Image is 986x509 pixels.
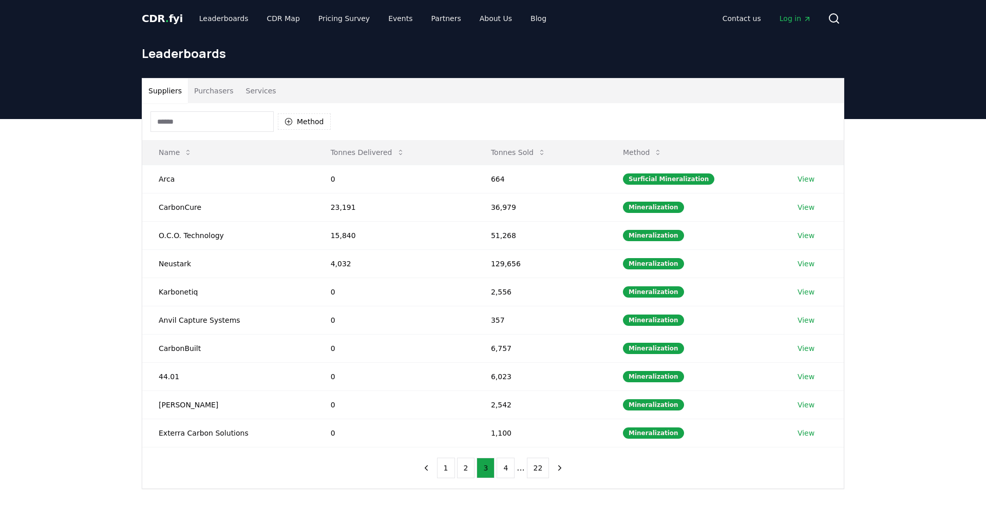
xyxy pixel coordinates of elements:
[323,142,413,163] button: Tonnes Delivered
[623,343,684,354] div: Mineralization
[798,174,814,184] a: View
[780,13,811,24] span: Log in
[188,79,240,103] button: Purchasers
[623,371,684,382] div: Mineralization
[142,334,314,362] td: CarbonBuilt
[142,221,314,249] td: O.C.O. Technology
[142,11,183,26] a: CDR.fyi
[437,458,455,478] button: 1
[314,362,475,390] td: 0
[165,12,169,25] span: .
[475,334,606,362] td: 6,757
[714,9,769,28] a: Contact us
[314,278,475,306] td: 0
[798,343,814,354] a: View
[623,173,714,185] div: Surficial Mineralization
[798,259,814,269] a: View
[798,428,814,438] a: View
[314,221,475,249] td: 15,840
[142,419,314,447] td: Exterra Carbon Solutions
[615,142,671,163] button: Method
[771,9,820,28] a: Log in
[475,278,606,306] td: 2,556
[798,202,814,212] a: View
[623,258,684,269] div: Mineralization
[150,142,200,163] button: Name
[380,9,421,28] a: Events
[475,306,606,334] td: 357
[423,9,469,28] a: Partners
[191,9,555,28] nav: Main
[142,193,314,221] td: CarbonCure
[798,400,814,410] a: View
[471,9,520,28] a: About Us
[623,286,684,298] div: Mineralization
[314,419,475,447] td: 0
[310,9,378,28] a: Pricing Survey
[475,221,606,249] td: 51,268
[798,315,814,325] a: View
[477,458,495,478] button: 3
[142,79,188,103] button: Suppliers
[142,45,844,62] h1: Leaderboards
[483,142,554,163] button: Tonnes Sold
[142,249,314,278] td: Neustark
[527,458,549,478] button: 22
[418,458,435,478] button: previous page
[623,399,684,410] div: Mineralization
[259,9,308,28] a: CDR Map
[623,202,684,213] div: Mineralization
[191,9,257,28] a: Leaderboards
[278,113,331,130] button: Method
[314,390,475,419] td: 0
[623,315,684,326] div: Mineralization
[475,362,606,390] td: 6,023
[714,9,820,28] nav: Main
[314,165,475,193] td: 0
[314,249,475,278] td: 4,032
[475,165,606,193] td: 664
[475,193,606,221] td: 36,979
[314,193,475,221] td: 23,191
[517,462,524,474] li: ...
[142,12,183,25] span: CDR fyi
[457,458,475,478] button: 2
[798,230,814,241] a: View
[475,249,606,278] td: 129,656
[623,427,684,439] div: Mineralization
[314,334,475,362] td: 0
[497,458,515,478] button: 4
[475,390,606,419] td: 2,542
[551,458,568,478] button: next page
[142,362,314,390] td: 44.01
[798,371,814,382] a: View
[142,390,314,419] td: [PERSON_NAME]
[475,419,606,447] td: 1,100
[142,306,314,334] td: Anvil Capture Systems
[798,287,814,297] a: View
[142,278,314,306] td: Karbonetiq
[522,9,555,28] a: Blog
[142,165,314,193] td: Arca
[623,230,684,241] div: Mineralization
[240,79,282,103] button: Services
[314,306,475,334] td: 0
